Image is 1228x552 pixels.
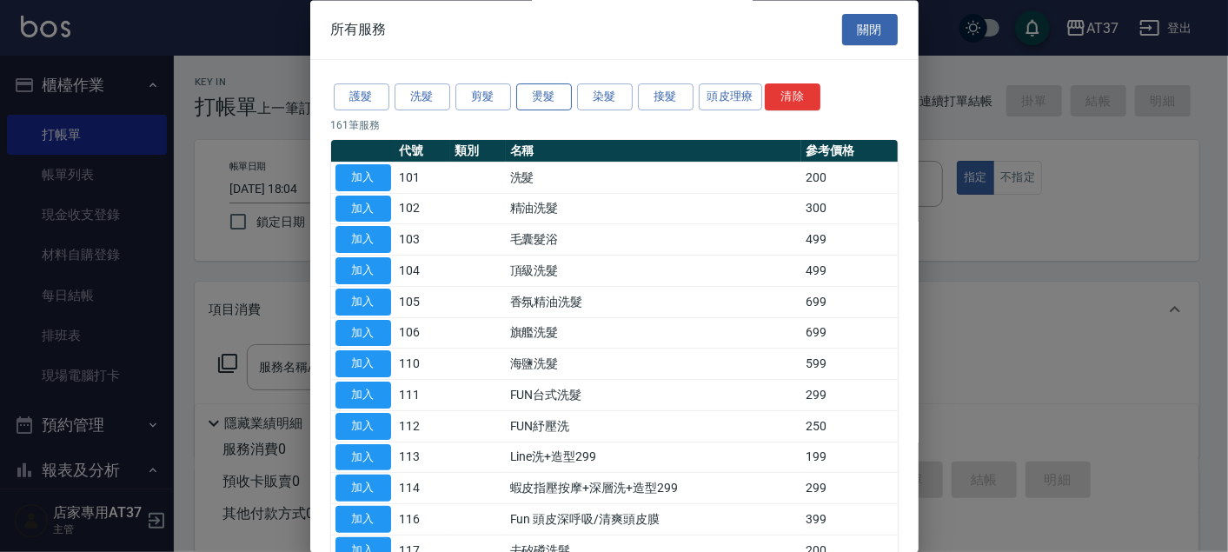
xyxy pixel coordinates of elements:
td: 101 [395,163,451,194]
span: 所有服務 [331,21,387,38]
td: 104 [395,256,451,287]
td: 499 [801,224,897,256]
button: 護髮 [334,84,389,111]
button: 加入 [335,507,391,534]
td: 699 [801,287,897,318]
button: 染髮 [577,84,633,111]
td: 399 [801,504,897,535]
td: FUN紓壓洗 [506,411,802,442]
td: 毛囊髮浴 [506,224,802,256]
td: 300 [801,194,897,225]
p: 161 筆服務 [331,117,898,133]
td: 499 [801,256,897,287]
td: 599 [801,349,897,380]
td: 250 [801,411,897,442]
td: 香氛精油洗髮 [506,287,802,318]
td: 299 [801,473,897,504]
td: 旗艦洗髮 [506,318,802,349]
button: 加入 [335,382,391,409]
td: 112 [395,411,451,442]
td: 103 [395,224,451,256]
td: 洗髮 [506,163,802,194]
td: 299 [801,380,897,411]
th: 名稱 [506,140,802,163]
button: 加入 [335,320,391,347]
td: Fun 頭皮深呼吸/清爽頭皮膜 [506,504,802,535]
button: 加入 [335,227,391,254]
button: 加入 [335,289,391,316]
td: 海鹽洗髮 [506,349,802,380]
button: 洗髮 [395,84,450,111]
td: FUN台式洗髮 [506,380,802,411]
td: 199 [801,442,897,474]
td: 頂級洗髮 [506,256,802,287]
button: 加入 [335,444,391,471]
button: 加入 [335,476,391,502]
td: 200 [801,163,897,194]
td: 精油洗髮 [506,194,802,225]
button: 加入 [335,351,391,378]
td: 114 [395,473,451,504]
button: 加入 [335,258,391,285]
td: 113 [395,442,451,474]
td: 110 [395,349,451,380]
td: 116 [395,504,451,535]
button: 清除 [765,84,820,111]
button: 頭皮理療 [699,84,763,111]
button: 加入 [335,164,391,191]
td: 111 [395,380,451,411]
td: 102 [395,194,451,225]
td: 105 [395,287,451,318]
td: 699 [801,318,897,349]
th: 參考價格 [801,140,897,163]
button: 加入 [335,413,391,440]
td: Line洗+造型299 [506,442,802,474]
button: 燙髮 [516,84,572,111]
th: 代號 [395,140,451,163]
button: 關閉 [842,14,898,46]
td: 106 [395,318,451,349]
td: 蝦皮指壓按摩+深層洗+造型299 [506,473,802,504]
button: 加入 [335,196,391,223]
button: 剪髮 [455,84,511,111]
th: 類別 [450,140,506,163]
button: 接髮 [638,84,694,111]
